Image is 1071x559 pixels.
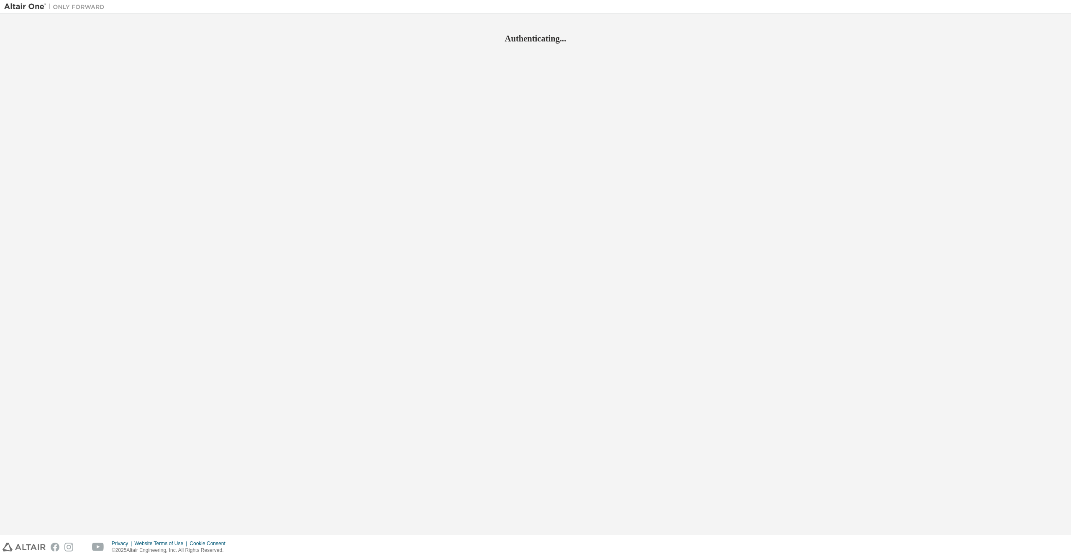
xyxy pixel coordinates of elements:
div: Cookie Consent [190,540,230,547]
img: instagram.svg [64,543,73,551]
div: Website Terms of Use [134,540,190,547]
img: Altair One [4,3,109,11]
img: facebook.svg [51,543,59,551]
img: altair_logo.svg [3,543,46,551]
img: youtube.svg [92,543,104,551]
div: Privacy [112,540,134,547]
h2: Authenticating... [4,33,1067,44]
p: © 2025 Altair Engineering, Inc. All Rights Reserved. [112,547,231,554]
